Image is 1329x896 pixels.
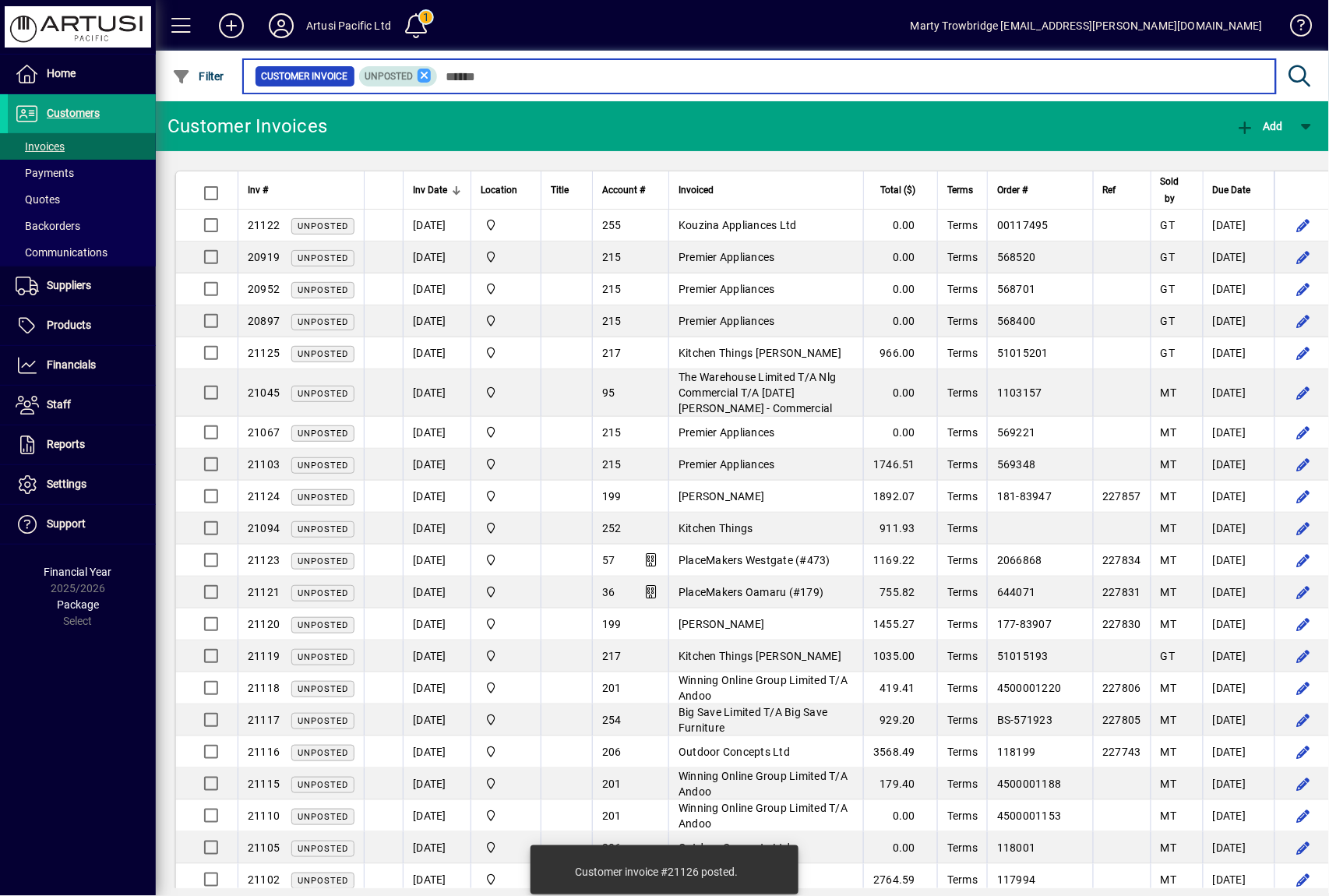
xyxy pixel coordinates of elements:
td: [DATE] [1203,242,1274,273]
div: Inv Date [413,182,461,199]
span: Inv Date [413,182,447,199]
span: 255 [602,219,622,231]
span: Kitchen Things [PERSON_NAME] [679,347,841,359]
button: Edit [1291,676,1316,700]
td: [DATE] [403,242,471,273]
div: Total ($) [873,182,929,199]
div: Location [481,182,531,199]
td: [DATE] [1203,369,1274,417]
button: Edit [1291,580,1316,605]
span: 21094 [248,522,280,534]
button: Add [206,12,256,40]
td: [DATE] [1203,273,1274,305]
span: Terms [947,182,973,199]
span: 21121 [248,586,280,598]
span: Location [481,182,517,199]
div: Inv # [248,182,354,199]
span: 4500001188 [997,778,1062,790]
span: Premier Appliances [679,458,775,471]
span: 227743 [1103,746,1142,758]
td: [DATE] [403,369,471,417]
span: 215 [602,315,622,327]
span: MT [1161,746,1177,758]
button: Edit [1291,516,1316,541]
a: Quotes [8,186,156,213]
span: Terms [947,810,978,822]
span: Payments [16,167,74,179]
span: Terms [947,490,978,503]
span: Main Warehouse [481,807,531,824]
span: Staff [47,398,71,411]
button: Edit [1291,835,1316,860]
span: Unposted [298,429,348,439]
span: 227834 [1103,554,1142,566]
span: Terms [947,618,978,630]
td: [DATE] [403,449,471,481]
span: Main Warehouse [481,312,531,330]
span: Invoiced [679,182,714,199]
td: [DATE] [1203,736,1274,768]
span: Unposted [298,349,348,359]
button: Edit [1291,245,1316,270]
td: 0.00 [863,369,937,417]
td: 1746.51 [863,449,937,481]
span: Terms [947,554,978,566]
span: 21115 [248,778,280,790]
span: Add [1236,120,1283,132]
td: 0.00 [863,417,937,449]
span: GT [1161,347,1176,359]
span: Kitchen Things [PERSON_NAME] [679,650,841,662]
span: Unposted [298,652,348,662]
span: 21118 [248,682,280,694]
td: [DATE] [1203,337,1274,369]
span: MT [1161,522,1177,534]
span: MT [1161,714,1177,726]
td: [DATE] [403,210,471,242]
span: 201 [602,810,622,822]
span: Title [551,182,569,199]
a: Support [8,505,156,544]
span: 181-83947 [997,490,1052,503]
span: Terms [947,746,978,758]
td: [DATE] [1203,640,1274,672]
button: Edit [1291,452,1316,477]
a: Invoices [8,133,156,160]
span: Winning Online Group Limited T/A Andoo [679,770,848,798]
span: 206 [602,746,622,758]
span: Backorders [16,220,80,232]
span: Home [47,67,76,79]
span: BS-571923 [997,714,1052,726]
span: Main Warehouse [481,384,531,401]
span: 4500001153 [997,810,1062,822]
span: GT [1161,283,1176,295]
span: Main Warehouse [481,647,531,665]
span: Premier Appliances [679,283,775,295]
span: 252 [602,522,622,534]
div: Account # [602,182,659,199]
span: Main Warehouse [481,217,531,234]
td: [DATE] [403,768,471,800]
span: 51015193 [997,650,1049,662]
td: 0.00 [863,273,937,305]
span: Unposted [298,285,348,295]
span: Communications [16,246,108,259]
span: 227857 [1103,490,1142,503]
td: [DATE] [1203,417,1274,449]
span: Unposted [298,492,348,503]
td: 0.00 [863,305,937,337]
span: Main Warehouse [481,280,531,298]
td: 1035.00 [863,640,937,672]
td: [DATE] [1203,305,1274,337]
span: 21124 [248,490,280,503]
span: GT [1161,315,1176,327]
div: Ref [1103,182,1142,199]
span: Terms [947,778,978,790]
span: 217 [602,650,622,662]
span: Terms [947,386,978,399]
span: Terms [947,219,978,231]
span: Unposted [298,748,348,758]
span: Main Warehouse [481,711,531,728]
span: Premier Appliances [679,315,775,327]
a: Payments [8,160,156,186]
span: PlaceMakers Westgate (#473) [679,554,830,566]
